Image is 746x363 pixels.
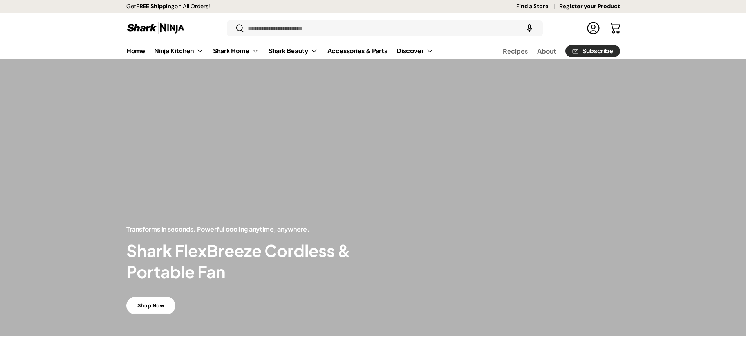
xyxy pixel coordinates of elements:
[327,43,387,58] a: Accessories & Parts
[150,43,208,59] summary: Ninja Kitchen
[269,43,318,59] a: Shark Beauty
[565,45,620,57] a: Subscribe
[392,43,438,59] summary: Discover
[208,43,264,59] summary: Shark Home
[537,43,556,59] a: About
[517,20,542,37] speech-search-button: Search by voice
[136,3,175,10] strong: FREE Shipping
[126,20,185,36] img: Shark Ninja Philippines
[559,2,620,11] a: Register your Product
[126,225,373,234] p: Transforms in seconds. Powerful cooling anytime, anywhere.
[126,2,210,11] p: Get on All Orders!
[154,43,204,59] a: Ninja Kitchen
[126,43,434,59] nav: Primary
[213,43,259,59] a: Shark Home
[264,43,323,59] summary: Shark Beauty
[397,43,434,59] a: Discover
[126,240,373,282] h2: Shark FlexBreeze Cordless & Portable Fan
[126,43,145,58] a: Home
[484,43,620,59] nav: Secondary
[516,2,559,11] a: Find a Store
[126,297,175,314] a: Shop Now
[503,43,528,59] a: Recipes
[582,48,613,54] span: Subscribe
